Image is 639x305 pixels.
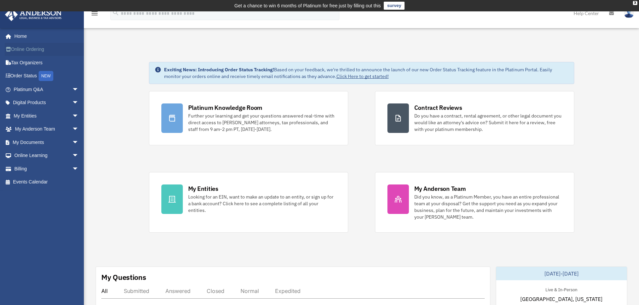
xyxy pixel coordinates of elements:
[72,136,86,149] span: arrow_drop_down
[414,103,462,112] div: Contract Reviews
[5,56,89,69] a: Tax Organizers
[164,67,274,73] strong: Exciting News: Introducing Order Status Tracking!
[5,29,86,43] a: Home
[101,288,108,294] div: All
[91,12,99,17] a: menu
[414,194,562,220] div: Did you know, as a Platinum Member, you have an entire professional team at your disposal? Get th...
[188,184,218,193] div: My Entities
[375,172,574,233] a: My Anderson Team Did you know, as a Platinum Member, you have an entire professional team at your...
[207,288,224,294] div: Closed
[336,73,389,79] a: Click Here to get started!
[5,175,89,189] a: Events Calendar
[112,9,119,16] i: search
[520,295,602,303] span: [GEOGRAPHIC_DATA], [US_STATE]
[384,2,405,10] a: survey
[149,91,348,145] a: Platinum Knowledge Room Further your learning and get your questions answered real-time with dire...
[72,83,86,96] span: arrow_drop_down
[3,8,64,21] img: Anderson Advisors Platinum Portal
[624,8,634,18] img: User Pic
[234,2,381,10] div: Get a chance to win 6 months of Platinum for free just by filling out this
[375,91,574,145] a: Contract Reviews Do you have a contract, rental agreement, or other legal document you would like...
[5,83,89,96] a: Platinum Q&Aarrow_drop_down
[72,109,86,123] span: arrow_drop_down
[72,96,86,110] span: arrow_drop_down
[5,43,89,56] a: Online Ordering
[5,109,89,123] a: My Entitiesarrow_drop_down
[149,172,348,233] a: My Entities Looking for an EIN, want to make an update to an entity, or sign up for a bank accoun...
[5,123,89,136] a: My Anderson Teamarrow_drop_down
[5,149,89,162] a: Online Learningarrow_drop_down
[5,69,89,83] a: Order StatusNEW
[39,71,53,81] div: NEW
[188,112,336,133] div: Further your learning and get your questions answered real-time with direct access to [PERSON_NAM...
[101,272,146,282] div: My Questions
[72,123,86,136] span: arrow_drop_down
[5,96,89,109] a: Digital Productsarrow_drop_down
[5,162,89,175] a: Billingarrow_drop_down
[72,162,86,176] span: arrow_drop_down
[72,149,86,163] span: arrow_drop_down
[124,288,149,294] div: Submitted
[414,112,562,133] div: Do you have a contract, rental agreement, or other legal document you would like an attorney's ad...
[164,66,569,80] div: Based on your feedback, we're thrilled to announce the launch of our new Order Status Tracking fe...
[633,1,637,5] div: close
[5,136,89,149] a: My Documentsarrow_drop_down
[188,194,336,214] div: Looking for an EIN, want to make an update to an entity, or sign up for a bank account? Click her...
[540,286,583,293] div: Live & In-Person
[414,184,466,193] div: My Anderson Team
[275,288,301,294] div: Expedited
[91,9,99,17] i: menu
[165,288,191,294] div: Answered
[188,103,263,112] div: Platinum Knowledge Room
[241,288,259,294] div: Normal
[496,267,627,280] div: [DATE]-[DATE]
